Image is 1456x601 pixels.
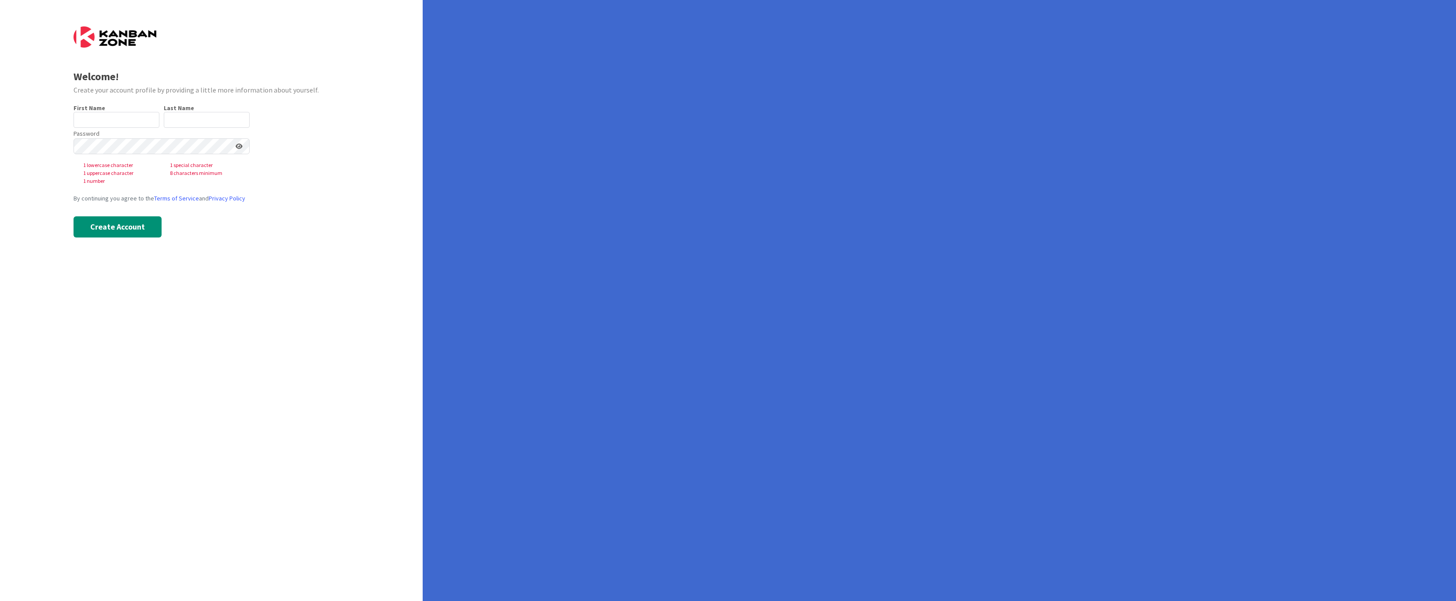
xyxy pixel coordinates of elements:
a: Privacy Policy [209,194,245,202]
span: 1 number [76,177,163,185]
div: By continuing you agree to the and [74,194,350,203]
label: First Name [74,104,105,112]
a: Terms of Service [154,194,199,202]
button: Create Account [74,216,162,237]
label: Last Name [164,104,194,112]
span: 1 lowercase character [76,161,163,169]
label: Password [74,129,100,138]
span: 1 uppercase character [76,169,163,177]
span: 8 characters minimum [163,169,250,177]
img: Kanban Zone [74,26,156,48]
div: Create your account profile by providing a little more information about yourself. [74,85,350,95]
div: Welcome! [74,69,350,85]
span: 1 special character [163,161,250,169]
